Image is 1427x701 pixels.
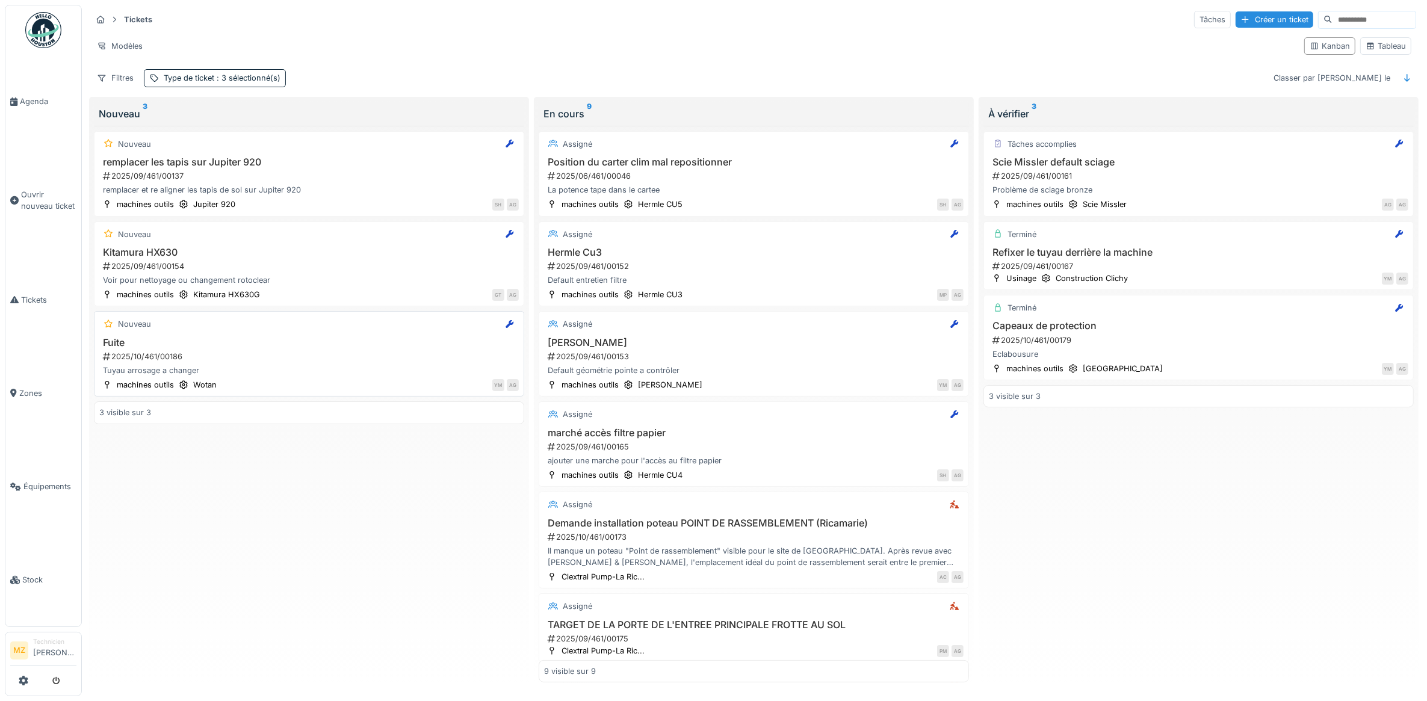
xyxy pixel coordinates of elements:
[991,170,1408,182] div: 2025/09/461/00161
[937,289,949,301] div: MP
[99,365,519,376] div: Tuyau arrosage a changer
[99,274,519,286] div: Voir pour nettoyage ou changement rotoclear
[563,318,592,330] div: Assigné
[937,199,949,211] div: SH
[492,199,504,211] div: SH
[193,379,217,391] div: Wotan
[1008,138,1077,150] div: Tâches accomplies
[638,469,683,481] div: Hermle CU4
[544,517,964,529] h3: Demande installation poteau POINT DE RASSEMBLEMENT (Ricamarie)
[546,170,964,182] div: 2025/06/461/00046
[988,107,1409,121] div: À vérifier
[193,199,235,210] div: Jupiter 920
[937,379,949,391] div: YM
[1396,199,1408,211] div: AG
[952,289,964,301] div: AG
[1382,273,1394,285] div: YM
[1396,363,1408,375] div: AG
[952,645,964,657] div: AG
[33,637,76,663] li: [PERSON_NAME]
[546,633,964,644] div: 2025/09/461/00175
[10,637,76,666] a: MZ Technicien[PERSON_NAME]
[544,545,964,568] div: Il manque un poteau "Point de rassemblement" visible pour le site de [GEOGRAPHIC_DATA]. Après rev...
[118,318,151,330] div: Nouveau
[544,274,964,286] div: Default entretien filtre
[1008,302,1036,313] div: Terminé
[102,170,519,182] div: 2025/09/461/00137
[989,156,1408,168] h3: Scie Missler default sciage
[19,388,76,399] span: Zones
[991,261,1408,272] div: 2025/09/461/00167
[5,55,81,148] a: Agenda
[99,407,151,418] div: 3 visible sur 3
[952,199,964,211] div: AG
[563,409,592,420] div: Assigné
[33,637,76,646] div: Technicien
[1268,69,1396,87] div: Classer par [PERSON_NAME] le
[638,379,702,391] div: [PERSON_NAME]
[563,601,592,612] div: Assigné
[937,469,949,481] div: SH
[544,619,964,631] h3: TARGET DE LA PORTE DE L'ENTREE PRINCIPALE FROTTE AU SOL
[1236,11,1313,28] div: Créer un ticket
[1008,229,1036,240] div: Terminé
[562,645,645,656] div: Clextral Pump-La Ric...
[99,107,519,121] div: Nouveau
[5,533,81,626] a: Stock
[562,199,619,210] div: machines outils
[952,379,964,391] div: AG
[562,379,619,391] div: machines outils
[544,427,964,439] h3: marché accès filtre papier
[1382,199,1394,211] div: AG
[5,440,81,533] a: Équipements
[544,455,964,466] div: ajouter une marche pour l'accès au filtre papier
[563,229,592,240] div: Assigné
[587,107,592,121] sup: 9
[102,351,519,362] div: 2025/10/461/00186
[1083,363,1163,374] div: [GEOGRAPHIC_DATA]
[25,12,61,48] img: Badge_color-CXgf-gQk.svg
[989,184,1408,196] div: Problème de sciage bronze
[1032,107,1036,121] sup: 3
[102,261,519,272] div: 2025/09/461/00154
[23,481,76,492] span: Équipements
[5,148,81,253] a: Ouvrir nouveau ticket
[937,645,949,657] div: PM
[544,665,596,677] div: 9 visible sur 9
[143,107,147,121] sup: 3
[546,531,964,543] div: 2025/10/461/00173
[99,337,519,348] h3: Fuite
[544,365,964,376] div: Default géométrie pointe a contrôler
[5,253,81,347] a: Tickets
[214,73,280,82] span: : 3 sélectionné(s)
[1006,199,1063,210] div: machines outils
[546,261,964,272] div: 2025/09/461/00152
[193,289,260,300] div: Kitamura HX630G
[117,289,174,300] div: machines outils
[91,37,148,55] div: Modèles
[991,335,1408,346] div: 2025/10/461/00179
[492,289,504,301] div: GT
[22,574,76,585] span: Stock
[21,189,76,212] span: Ouvrir nouveau ticket
[5,347,81,440] a: Zones
[563,138,592,150] div: Assigné
[638,199,683,210] div: Hermle CU5
[543,107,964,121] div: En cours
[492,379,504,391] div: YM
[952,469,964,481] div: AG
[1006,273,1036,284] div: Usinage
[563,499,592,510] div: Assigné
[544,156,964,168] h3: Position du carter clim mal repositionner
[91,69,139,87] div: Filtres
[1310,40,1350,52] div: Kanban
[1056,273,1128,284] div: Construction Clichy
[10,641,28,659] li: MZ
[562,289,619,300] div: machines outils
[1006,363,1063,374] div: machines outils
[119,14,157,25] strong: Tickets
[989,348,1408,360] div: Eclabousure
[1396,273,1408,285] div: AG
[164,72,280,84] div: Type de ticket
[546,351,964,362] div: 2025/09/461/00153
